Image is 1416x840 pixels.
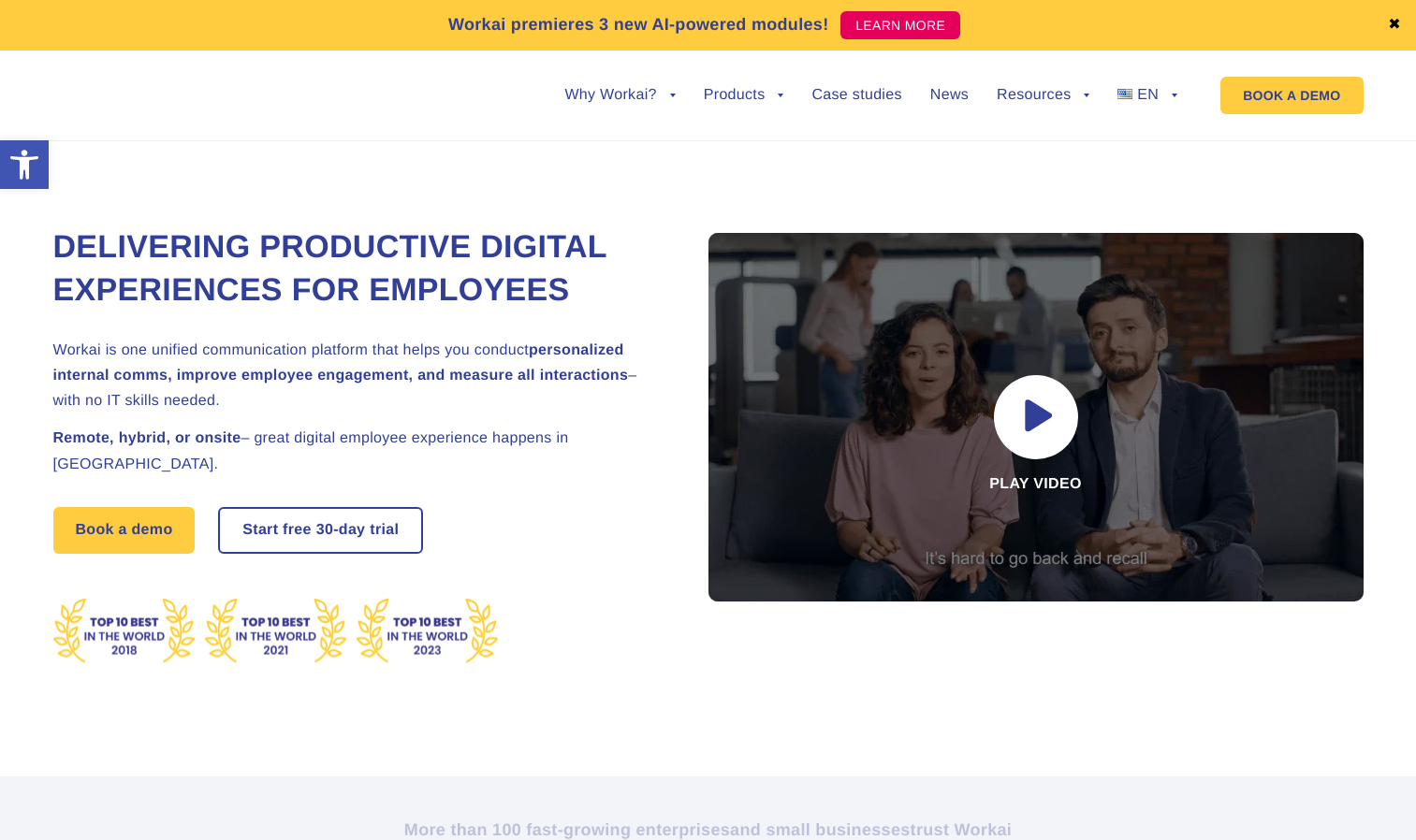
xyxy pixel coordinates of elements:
a: Why Workai? [564,88,675,103]
a: BOOK A DEMO [1220,77,1363,114]
a: Resources [997,88,1089,103]
i: and small businesses [730,820,910,839]
span: EN [1137,87,1159,103]
a: Products [704,88,784,103]
a: ✖ [1388,18,1401,33]
h2: Workai is one unified communication platform that helps you conduct – with no IT skills needed. [53,338,662,414]
a: News [930,88,969,103]
a: Case studies [811,88,901,103]
h1: Delivering Productive Digital Experiences for Employees [53,226,662,312]
a: LEARN MORE [840,11,960,39]
p: Workai premieres 3 new AI-powered modules! [448,12,829,37]
a: Start free30-daytrial [220,509,421,552]
a: Book a demo [53,507,196,554]
div: Play video [708,233,1364,601]
strong: Remote, hybrid, or onsite [53,430,241,446]
i: 30-day [316,523,366,538]
h2: – great digital employee experience happens in [GEOGRAPHIC_DATA]. [53,426,662,476]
